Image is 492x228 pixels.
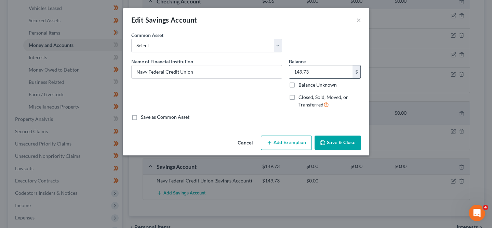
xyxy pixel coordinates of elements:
[289,58,306,65] label: Balance
[353,65,361,78] div: $
[315,136,361,150] button: Save & Close
[132,65,282,78] input: Enter name...
[483,205,488,210] span: 4
[261,136,312,150] button: Add Exemption
[298,81,337,88] label: Balance Unknown
[232,136,258,150] button: Cancel
[131,31,163,39] label: Common Asset
[131,15,197,25] div: Edit Savings Account
[298,94,348,107] span: Closed, Sold, Moved, or Transferred
[469,205,485,221] iframe: Intercom live chat
[289,65,353,78] input: 0.00
[141,114,189,121] label: Save as Common Asset
[356,16,361,24] button: ×
[131,59,193,64] span: Name of Financial Institution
